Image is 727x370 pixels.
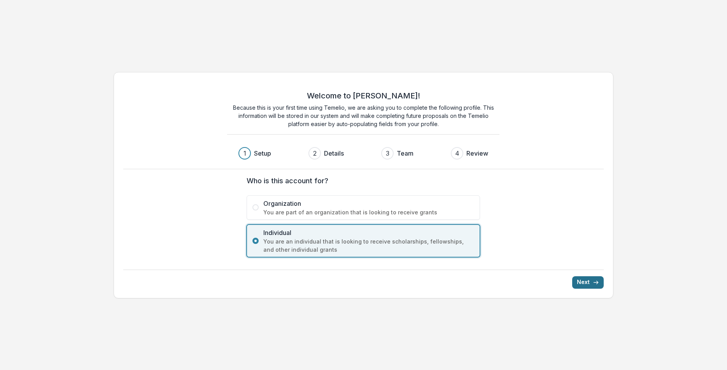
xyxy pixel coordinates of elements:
label: Who is this account for? [247,175,475,186]
div: 3 [386,149,389,158]
span: You are part of an organization that is looking to receive grants [263,208,474,216]
button: Next [572,276,604,289]
h3: Details [324,149,344,158]
div: 4 [455,149,459,158]
h3: Team [397,149,413,158]
h2: Welcome to [PERSON_NAME]! [307,91,420,100]
h3: Setup [254,149,271,158]
span: Organization [263,199,474,208]
div: 1 [244,149,246,158]
p: Because this is your first time using Temelio, we are asking you to complete the following profil... [227,103,499,128]
span: Individual [263,228,474,237]
div: Progress [238,147,488,160]
div: 2 [313,149,317,158]
span: You are an individual that is looking to receive scholarships, fellowships, and other individual ... [263,237,474,254]
h3: Review [466,149,488,158]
